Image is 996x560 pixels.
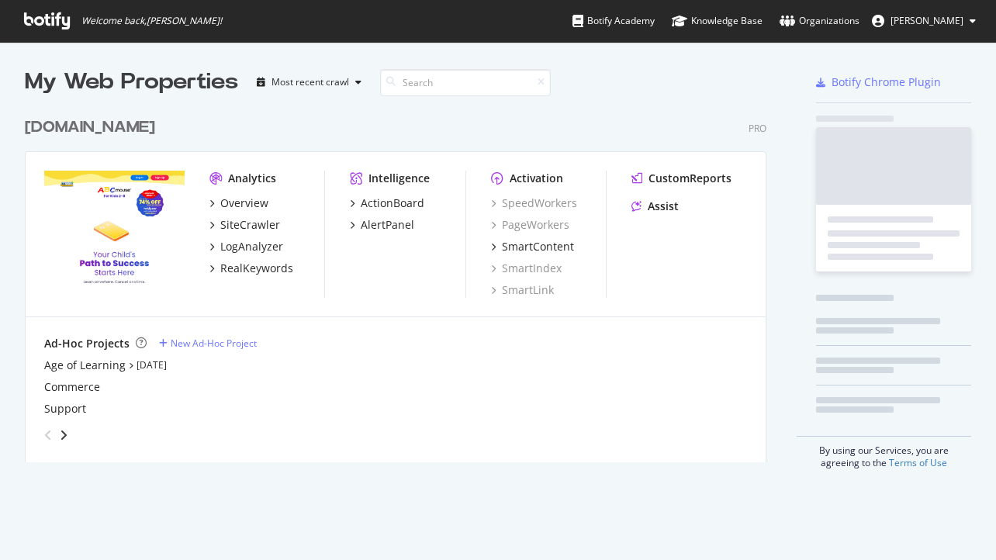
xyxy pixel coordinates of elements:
[251,70,368,95] button: Most recent crawl
[44,336,130,351] div: Ad-Hoc Projects
[491,239,574,254] a: SmartContent
[159,337,257,350] a: New Ad-Hoc Project
[228,171,276,186] div: Analytics
[648,171,731,186] div: CustomReports
[209,239,283,254] a: LogAnalyzer
[44,401,86,417] a: Support
[816,74,941,90] a: Botify Chrome Plugin
[780,13,859,29] div: Organizations
[380,69,551,96] input: Search
[889,456,947,469] a: Terms of Use
[44,358,126,373] a: Age of Learning
[491,217,569,233] a: PageWorkers
[502,239,574,254] div: SmartContent
[491,195,577,211] a: SpeedWorkers
[891,14,963,27] span: Liz Russell
[81,15,222,27] span: Welcome back, [PERSON_NAME] !
[797,436,971,469] div: By using our Services, you are agreeing to the
[350,195,424,211] a: ActionBoard
[368,171,430,186] div: Intelligence
[631,199,679,214] a: Assist
[271,78,349,87] div: Most recent crawl
[25,98,779,462] div: grid
[648,199,679,214] div: Assist
[220,261,293,276] div: RealKeywords
[361,195,424,211] div: ActionBoard
[220,217,280,233] div: SiteCrawler
[572,13,655,29] div: Botify Academy
[832,74,941,90] div: Botify Chrome Plugin
[25,67,238,98] div: My Web Properties
[137,358,167,372] a: [DATE]
[491,261,562,276] a: SmartIndex
[361,217,414,233] div: AlertPanel
[25,116,161,139] a: [DOMAIN_NAME]
[25,116,155,139] div: [DOMAIN_NAME]
[209,261,293,276] a: RealKeywords
[350,217,414,233] a: AlertPanel
[491,282,554,298] a: SmartLink
[58,427,69,443] div: angle-right
[209,217,280,233] a: SiteCrawler
[749,122,766,135] div: Pro
[38,423,58,448] div: angle-left
[672,13,763,29] div: Knowledge Base
[631,171,731,186] a: CustomReports
[44,379,100,395] a: Commerce
[171,337,257,350] div: New Ad-Hoc Project
[220,239,283,254] div: LogAnalyzer
[859,9,988,33] button: [PERSON_NAME]
[220,195,268,211] div: Overview
[209,195,268,211] a: Overview
[510,171,563,186] div: Activation
[44,171,185,283] img: www.abcmouse.com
